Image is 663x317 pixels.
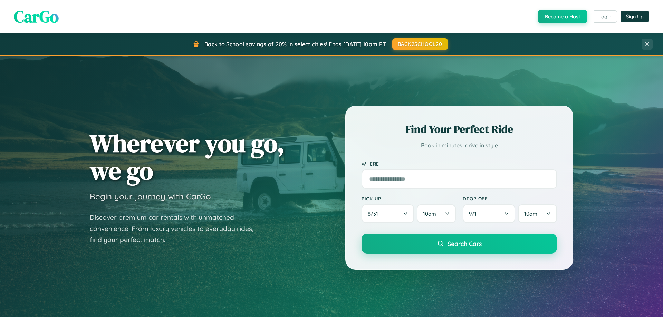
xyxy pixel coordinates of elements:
button: 9/1 [463,204,515,223]
label: Drop-off [463,196,557,201]
h3: Begin your journey with CarGo [90,191,211,201]
span: Search Cars [448,240,482,247]
button: Login [593,10,617,23]
button: 10am [518,204,557,223]
label: Where [362,161,557,167]
button: 10am [417,204,456,223]
span: Back to School savings of 20% in select cities! Ends [DATE] 10am PT. [204,41,387,48]
p: Discover premium car rentals with unmatched convenience. From luxury vehicles to everyday rides, ... [90,212,262,246]
span: 10am [524,210,537,217]
p: Book in minutes, drive in style [362,140,557,150]
button: BACK2SCHOOL20 [392,38,448,50]
button: 8/31 [362,204,414,223]
h2: Find Your Perfect Ride [362,122,557,137]
h1: Wherever you go, we go [90,130,285,184]
button: Sign Up [621,11,649,22]
label: Pick-up [362,196,456,201]
span: 9 / 1 [469,210,480,217]
span: 10am [423,210,436,217]
span: 8 / 31 [368,210,382,217]
span: CarGo [14,5,59,28]
button: Search Cars [362,234,557,254]
button: Become a Host [538,10,587,23]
